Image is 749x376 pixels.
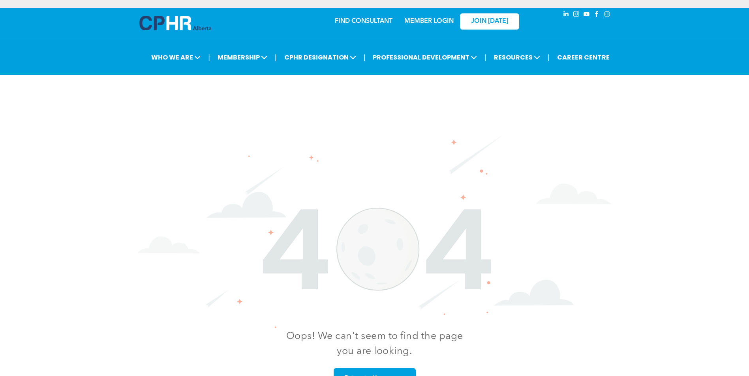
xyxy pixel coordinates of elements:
a: MEMBER LOGIN [404,18,454,24]
a: CAREER CENTRE [555,50,612,65]
li: | [548,49,550,65]
a: Social network [603,10,612,20]
span: WHO WE ARE [149,50,203,65]
a: FIND CONSULTANT [335,18,392,24]
li: | [275,49,277,65]
span: RESOURCES [492,50,543,65]
span: CPHR DESIGNATION [282,50,359,65]
li: | [364,49,366,65]
span: MEMBERSHIP [215,50,270,65]
a: JOIN [DATE] [460,13,519,30]
a: linkedin [562,10,571,20]
a: facebook [593,10,601,20]
img: The number 404 is surrounded by clouds and stars on a white background. [138,134,612,328]
span: PROFESSIONAL DEVELOPMENT [370,50,479,65]
span: Oops! We can't seem to find the page you are looking. [286,331,463,356]
img: A blue and white logo for cp alberta [139,16,211,30]
span: JOIN [DATE] [471,18,508,25]
a: instagram [572,10,581,20]
li: | [484,49,486,65]
a: youtube [582,10,591,20]
li: | [208,49,210,65]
